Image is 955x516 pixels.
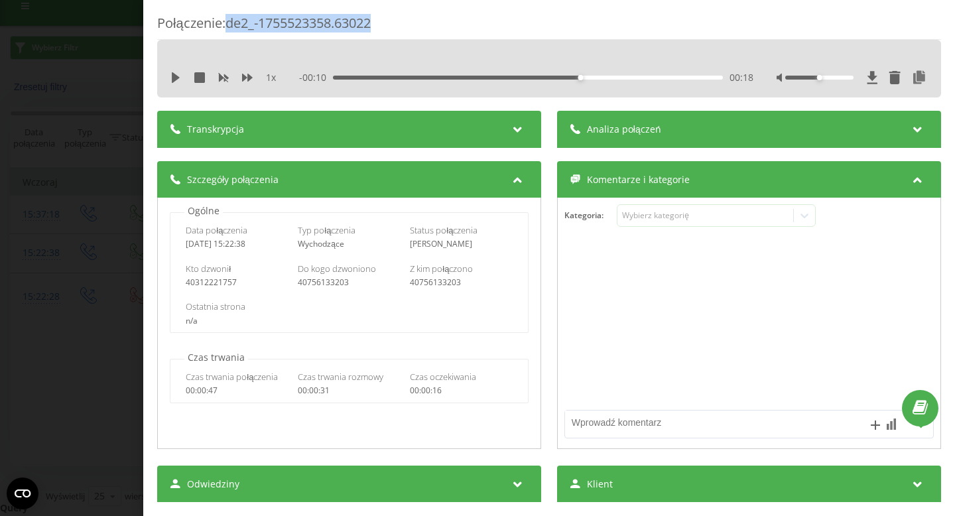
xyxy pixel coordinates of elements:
[187,173,279,186] span: Szczegóły połączenia
[186,300,245,312] span: Ostatnia strona
[410,371,476,383] span: Czas oczekiwania
[622,210,788,221] div: Wybierz kategorię
[587,478,613,491] span: Klient
[578,75,584,80] div: Accessibility label
[410,263,473,275] span: Z kim połączono
[730,71,753,84] span: 00:18
[587,173,690,186] span: Komentarze i kategorie
[298,263,376,275] span: Do kogo dzwoniono
[816,75,822,80] div: Accessibility label
[410,224,477,236] span: Status połączenia
[298,238,344,249] span: Wychodzące
[187,478,239,491] span: Odwiedziny
[7,478,38,509] button: Open CMP widget
[299,71,333,84] span: - 00:10
[187,123,244,136] span: Transkrypcja
[186,263,231,275] span: Kto dzwonił
[186,239,288,249] div: [DATE] 15:22:38
[186,386,288,395] div: 00:00:47
[298,386,401,395] div: 00:00:31
[186,371,278,383] span: Czas trwania połączenia
[184,204,223,218] p: Ogólne
[298,278,401,287] div: 40756133203
[410,386,513,395] div: 00:00:16
[298,371,383,383] span: Czas trwania rozmowy
[266,71,276,84] span: 1 x
[186,316,512,326] div: n/a
[587,123,661,136] span: Analiza połączeń
[298,224,355,236] span: Typ połączenia
[186,224,247,236] span: Data połączenia
[410,278,513,287] div: 40756133203
[184,351,248,364] p: Czas trwania
[564,211,617,220] h4: Kategoria :
[410,238,472,249] span: [PERSON_NAME]
[186,278,288,287] div: 40312221757
[157,14,941,40] div: Połączenie : de2_-1755523358.63022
